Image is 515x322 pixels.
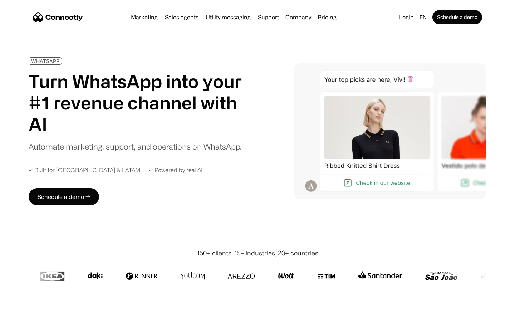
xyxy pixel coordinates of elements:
[29,188,99,205] a: Schedule a demo →
[29,70,250,135] h1: Turn WhatsApp into your #1 revenue channel with AI
[162,14,201,20] a: Sales agents
[7,309,43,319] aside: Language selected: English
[285,12,311,22] div: Company
[29,141,241,152] div: Automate marketing, support, and operations on WhatsApp.
[128,14,161,20] a: Marketing
[14,309,43,319] ul: Language list
[396,12,417,22] a: Login
[315,14,339,20] a: Pricing
[197,248,318,258] div: 150+ clients, 15+ industries, 20+ countries
[31,58,59,64] div: WHATSAPP
[255,14,282,20] a: Support
[149,167,202,174] div: ✓ Powered by real AI
[29,167,140,174] div: ✓ Built for [GEOGRAPHIC_DATA] & LATAM
[432,10,482,24] a: Schedule a demo
[203,14,254,20] a: Utility messaging
[420,12,427,22] div: en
